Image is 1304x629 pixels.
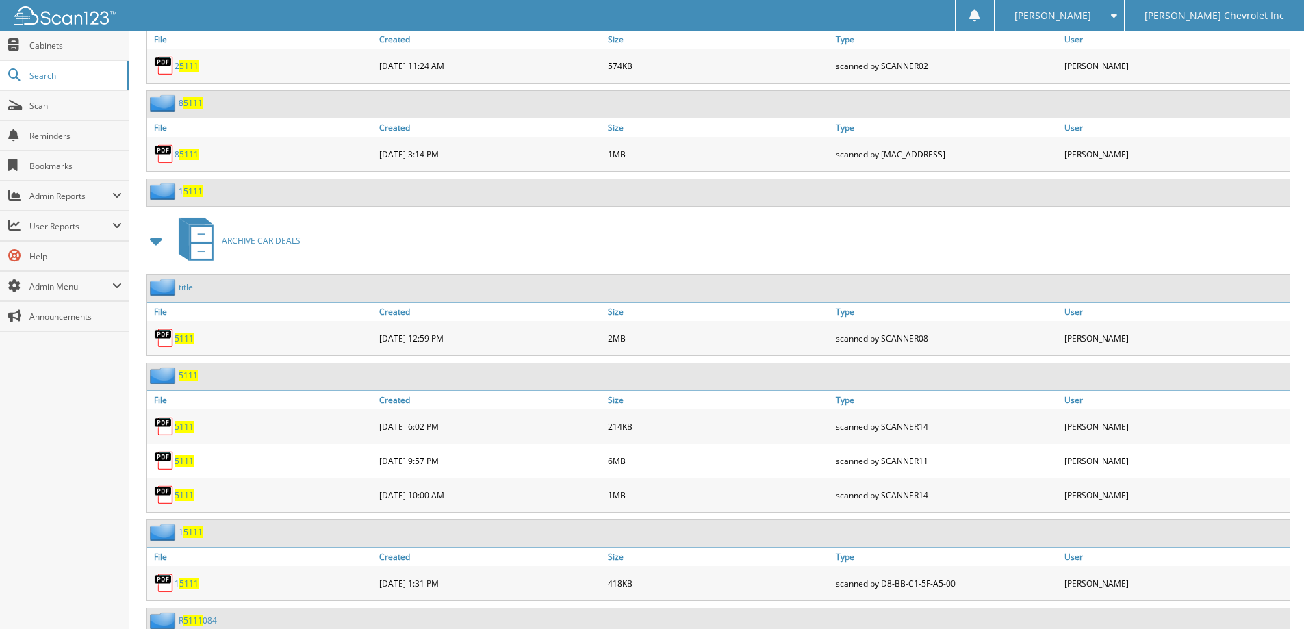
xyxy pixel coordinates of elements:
a: Type [832,391,1061,409]
div: [DATE] 9:57 PM [376,447,604,474]
img: PDF.png [154,55,175,76]
a: User [1061,548,1290,566]
span: 5111 [183,185,203,197]
img: folder2.png [150,612,179,629]
div: 1MB [604,140,833,168]
a: Size [604,118,833,137]
span: 5111 [183,615,203,626]
iframe: Chat Widget [1236,563,1304,629]
a: R5111084 [179,615,217,626]
span: 5111 [175,333,194,344]
img: PDF.png [154,485,175,505]
span: Admin Menu [29,281,112,292]
div: 6MB [604,447,833,474]
span: 5111 [183,97,203,109]
a: 85111 [179,97,203,109]
span: 5111 [183,526,203,538]
img: PDF.png [154,416,175,437]
div: 1MB [604,481,833,509]
a: File [147,30,376,49]
span: 5111 [179,60,199,72]
span: [PERSON_NAME] Chevrolet Inc [1145,12,1284,20]
img: PDF.png [154,573,175,593]
img: scan123-logo-white.svg [14,6,116,25]
a: 15111 [179,185,203,197]
div: scanned by SCANNER02 [832,52,1061,79]
a: Type [832,303,1061,321]
a: User [1061,30,1290,49]
div: scanned by SCANNER11 [832,447,1061,474]
a: Created [376,548,604,566]
div: [PERSON_NAME] [1061,52,1290,79]
div: [DATE] 3:14 PM [376,140,604,168]
div: [DATE] 12:59 PM [376,324,604,352]
a: 5111 [175,489,194,501]
div: 418KB [604,569,833,597]
img: PDF.png [154,328,175,348]
a: User [1061,303,1290,321]
a: Size [604,548,833,566]
div: scanned by SCANNER08 [832,324,1061,352]
img: folder2.png [150,367,179,384]
a: File [147,391,376,409]
div: [PERSON_NAME] [1061,413,1290,440]
a: Type [832,548,1061,566]
span: Bookmarks [29,160,122,172]
a: File [147,548,376,566]
a: 85111 [175,149,199,160]
span: User Reports [29,220,112,232]
div: scanned by SCANNER14 [832,413,1061,440]
img: folder2.png [150,524,179,541]
a: Created [376,118,604,137]
span: Announcements [29,311,122,322]
div: [PERSON_NAME] [1061,140,1290,168]
a: 5111 [179,370,198,381]
a: Size [604,391,833,409]
span: Cabinets [29,40,122,51]
img: PDF.png [154,450,175,471]
a: 25111 [175,60,199,72]
div: [PERSON_NAME] [1061,324,1290,352]
img: folder2.png [150,279,179,296]
div: [DATE] 11:24 AM [376,52,604,79]
img: PDF.png [154,144,175,164]
a: Created [376,30,604,49]
a: Size [604,303,833,321]
div: [DATE] 6:02 PM [376,413,604,440]
div: [PERSON_NAME] [1061,447,1290,474]
div: [PERSON_NAME] [1061,481,1290,509]
div: 2MB [604,324,833,352]
a: User [1061,391,1290,409]
a: Created [376,391,604,409]
a: Type [832,30,1061,49]
a: Type [832,118,1061,137]
span: ARCHIVE CAR DEALS [222,235,301,246]
a: 15111 [175,578,199,589]
div: [DATE] 10:00 AM [376,481,604,509]
span: Search [29,70,120,81]
a: 5111 [175,455,194,467]
span: Admin Reports [29,190,112,202]
a: Created [376,303,604,321]
div: 214KB [604,413,833,440]
a: 15111 [179,526,203,538]
span: [PERSON_NAME] [1014,12,1091,20]
a: User [1061,118,1290,137]
div: scanned by [MAC_ADDRESS] [832,140,1061,168]
div: scanned by SCANNER14 [832,481,1061,509]
span: 5111 [179,578,199,589]
div: scanned by D8-BB-C1-5F-A5-00 [832,569,1061,597]
a: title [179,281,193,293]
div: 574KB [604,52,833,79]
span: Scan [29,100,122,112]
a: Size [604,30,833,49]
div: [PERSON_NAME] [1061,569,1290,597]
a: ARCHIVE CAR DEALS [170,214,301,268]
div: [DATE] 1:31 PM [376,569,604,597]
a: 5111 [175,421,194,433]
img: folder2.png [150,183,179,200]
